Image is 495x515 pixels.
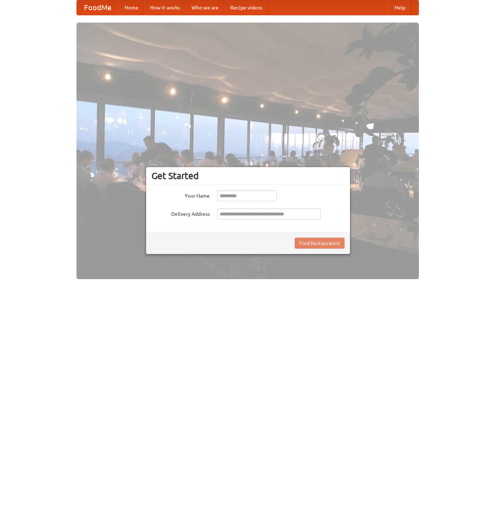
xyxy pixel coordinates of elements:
[295,238,345,249] button: Find Restaurants!
[77,0,119,15] a: FoodMe
[152,170,345,181] h3: Get Started
[152,190,210,199] label: Your Name
[389,0,411,15] a: Help
[224,0,268,15] a: Recipe videos
[186,0,224,15] a: Who we are
[152,209,210,218] label: Delivery Address
[119,0,144,15] a: Home
[144,0,186,15] a: How it works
